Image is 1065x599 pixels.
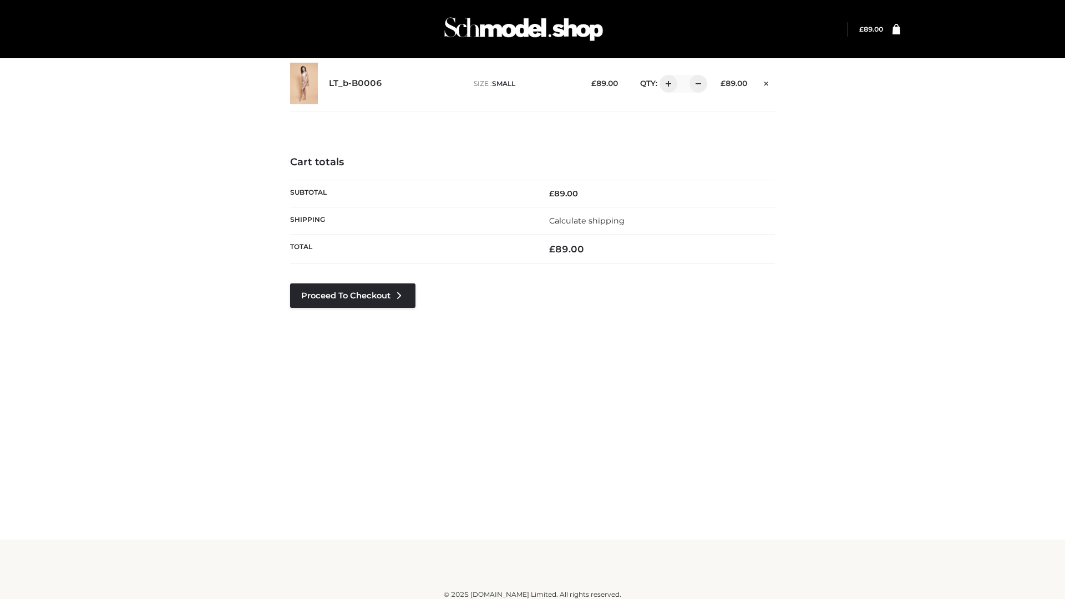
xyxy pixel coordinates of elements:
span: £ [549,243,555,255]
div: QTY: [629,75,703,93]
img: LT_b-B0006 - SMALL [290,63,318,104]
th: Subtotal [290,180,532,207]
span: £ [549,189,554,199]
bdi: 89.00 [549,243,584,255]
h4: Cart totals [290,156,775,169]
a: Remove this item [758,75,775,89]
span: £ [721,79,726,88]
bdi: 89.00 [549,189,578,199]
th: Total [290,235,532,264]
bdi: 89.00 [591,79,618,88]
bdi: 89.00 [721,79,747,88]
th: Shipping [290,207,532,234]
img: Schmodel Admin 964 [440,7,607,51]
a: Proceed to Checkout [290,283,415,308]
span: £ [859,25,864,33]
p: size : [474,79,574,89]
a: LT_b-B0006 [329,78,382,89]
span: SMALL [492,79,515,88]
span: £ [591,79,596,88]
a: £89.00 [859,25,883,33]
a: Calculate shipping [549,216,625,226]
bdi: 89.00 [859,25,883,33]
